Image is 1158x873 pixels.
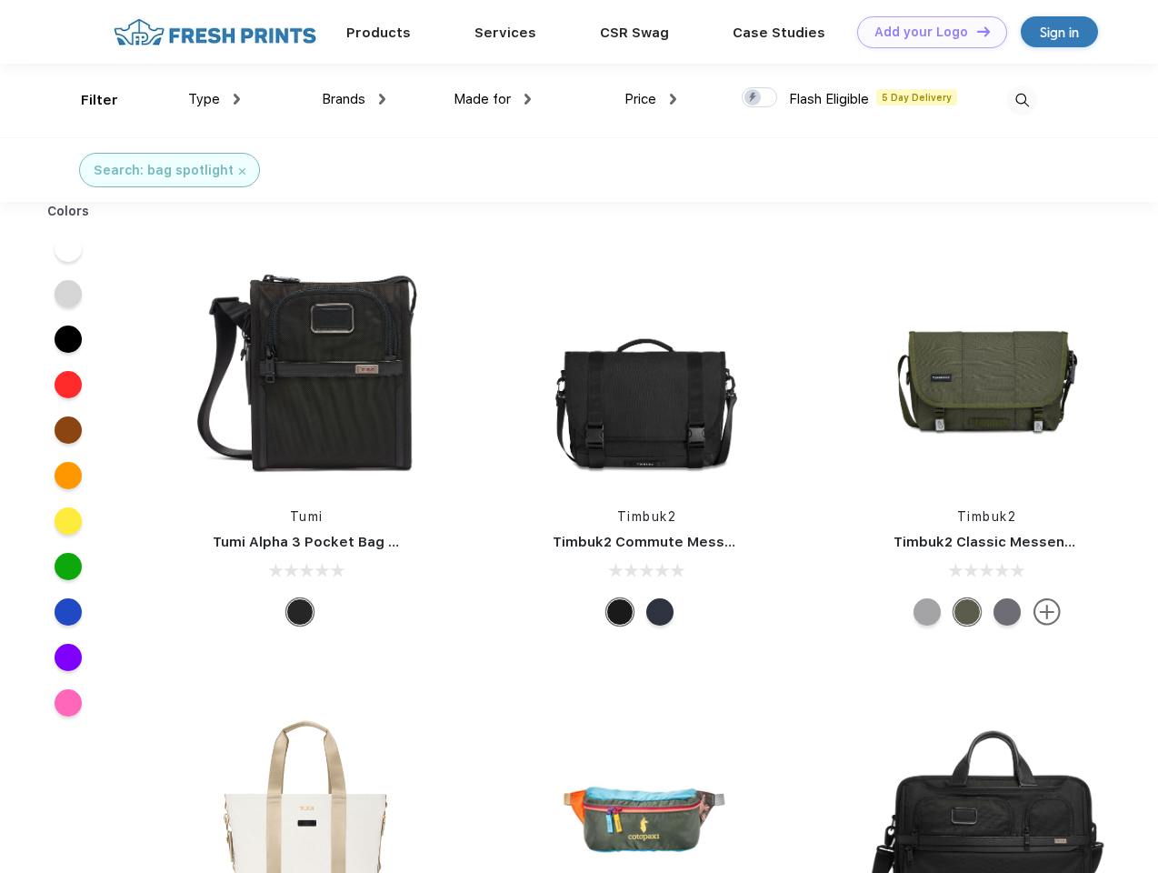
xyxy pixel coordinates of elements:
a: Sign in [1021,16,1098,47]
img: func=resize&h=266 [866,247,1108,489]
div: Eco Rind Pop [913,598,941,626]
img: func=resize&h=266 [525,247,767,489]
div: Black [286,598,314,626]
span: Price [624,91,656,107]
img: dropdown.png [670,94,676,105]
a: Timbuk2 Commute Messenger Bag [553,534,796,550]
img: fo%20logo%202.webp [108,16,322,48]
a: Timbuk2 Classic Messenger Bag [893,534,1119,550]
img: more.svg [1033,598,1061,626]
span: Flash Eligible [789,91,869,107]
img: filter_cancel.svg [239,168,245,175]
img: func=resize&h=266 [185,247,427,489]
a: Tumi Alpha 3 Pocket Bag Small [213,534,425,550]
div: Eco Nautical [646,598,674,626]
span: 5 Day Delivery [876,89,957,105]
div: Eco Army [953,598,981,626]
div: Colors [34,202,104,221]
div: Eco Black [606,598,634,626]
img: desktop_search.svg [1007,85,1037,115]
a: Timbuk2 [617,509,677,524]
div: Sign in [1040,22,1079,43]
img: dropdown.png [379,94,385,105]
img: dropdown.png [234,94,240,105]
div: Filter [81,90,118,111]
img: DT [977,26,990,36]
a: Products [346,25,411,41]
img: dropdown.png [524,94,531,105]
div: Search: bag spotlight [94,161,234,180]
div: Eco Army Pop [993,598,1021,626]
a: Timbuk2 [957,509,1017,524]
a: Tumi [290,509,324,524]
span: Type [188,91,220,107]
span: Brands [322,91,365,107]
span: Made for [454,91,511,107]
div: Add your Logo [874,25,968,40]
